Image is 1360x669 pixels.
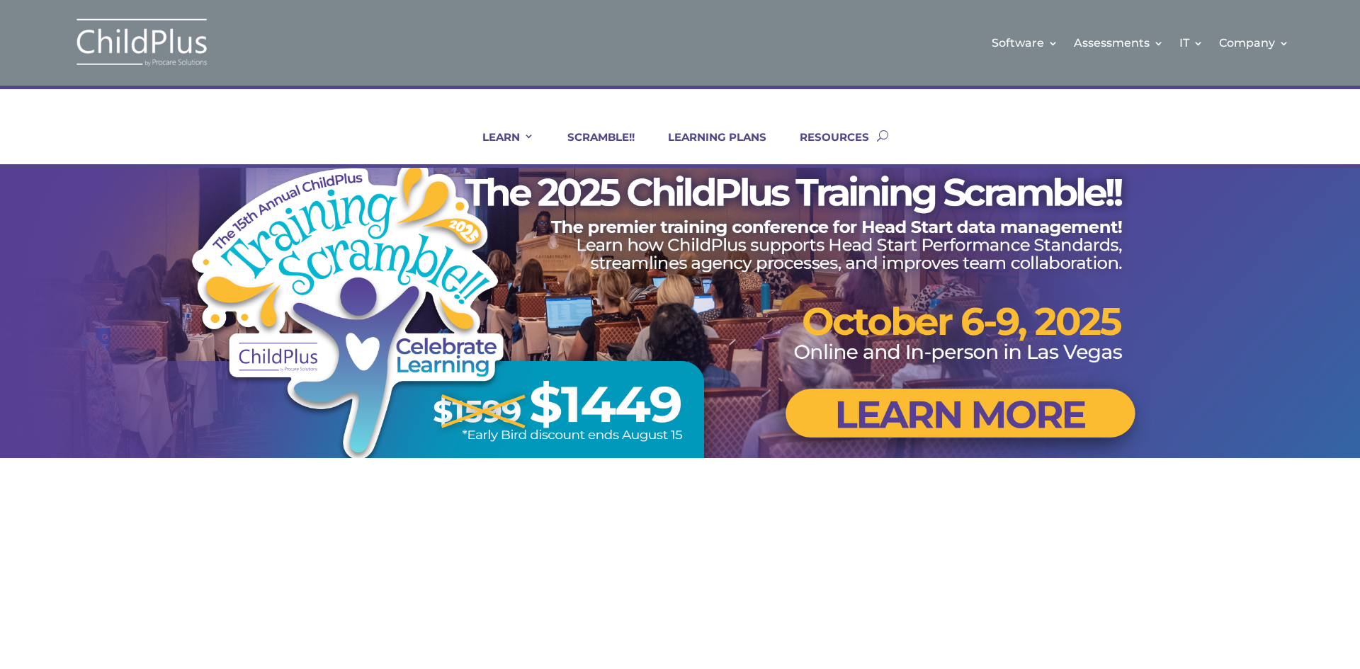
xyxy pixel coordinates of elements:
a: Software [992,14,1058,72]
a: SCRAMBLE!! [550,130,635,164]
a: LEARN [465,130,534,164]
a: IT [1179,14,1203,72]
a: LEARNING PLANS [650,130,766,164]
a: RESOURCES [782,130,869,164]
a: Company [1219,14,1289,72]
a: Assessments [1074,14,1164,72]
